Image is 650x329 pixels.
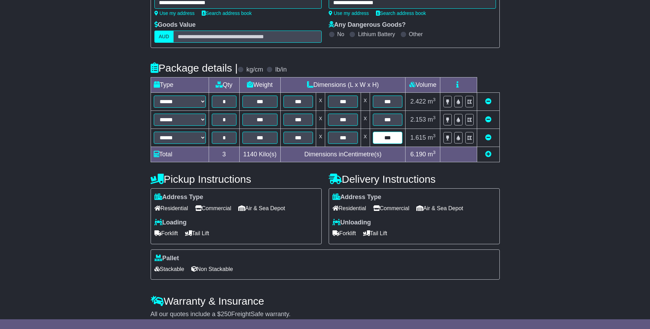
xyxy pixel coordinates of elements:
span: Forklift [154,228,178,239]
span: Air & Sea Depot [238,203,285,214]
td: Weight [239,77,280,93]
span: 2.422 [410,98,426,105]
span: m [428,134,436,141]
label: Other [409,31,423,38]
span: 250 [221,311,231,318]
label: kg/cm [246,66,263,74]
td: 3 [209,147,239,162]
span: 6.190 [410,151,426,158]
label: Goods Value [154,21,196,29]
label: Lithium Battery [358,31,395,38]
label: Pallet [154,255,179,262]
label: Unloading [332,219,371,227]
span: m [428,98,436,105]
span: Air & Sea Depot [416,203,463,214]
sup: 3 [433,97,436,102]
h4: Warranty & Insurance [151,295,500,307]
td: x [361,129,370,147]
span: 1.615 [410,134,426,141]
a: Remove this item [485,134,491,141]
span: Residential [332,203,366,214]
td: Volume [406,77,440,93]
span: Residential [154,203,188,214]
span: 1140 [243,151,257,158]
h4: Delivery Instructions [329,173,500,185]
span: Stackable [154,264,184,274]
td: x [316,93,325,111]
td: x [316,111,325,129]
a: Use my address [154,10,195,16]
td: x [361,111,370,129]
h4: Pickup Instructions [151,173,322,185]
sup: 3 [433,133,436,138]
td: Dimensions (L x W x H) [280,77,406,93]
a: Remove this item [485,116,491,123]
span: Tail Lift [363,228,387,239]
a: Add new item [485,151,491,158]
label: Any Dangerous Goods? [329,21,406,29]
h4: Package details | [151,62,238,74]
span: Forklift [332,228,356,239]
label: Address Type [332,194,382,201]
sup: 3 [433,115,436,120]
label: lb/in [275,66,287,74]
label: Address Type [154,194,203,201]
a: Use my address [329,10,369,16]
td: Qty [209,77,239,93]
div: All our quotes include a $ FreightSafe warranty. [151,311,500,318]
span: Tail Lift [185,228,209,239]
label: No [337,31,344,38]
label: AUD [154,31,174,43]
a: Search address book [202,10,252,16]
span: Commercial [373,203,409,214]
td: Dimensions in Centimetre(s) [280,147,406,162]
td: Total [151,147,209,162]
span: 2.153 [410,116,426,123]
a: Remove this item [485,98,491,105]
span: Non Stackable [191,264,233,274]
td: x [361,93,370,111]
a: Search address book [376,10,426,16]
span: m [428,151,436,158]
td: Kilo(s) [239,147,280,162]
sup: 3 [433,150,436,155]
span: m [428,116,436,123]
td: x [316,129,325,147]
span: Commercial [195,203,231,214]
td: Type [151,77,209,93]
label: Loading [154,219,187,227]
